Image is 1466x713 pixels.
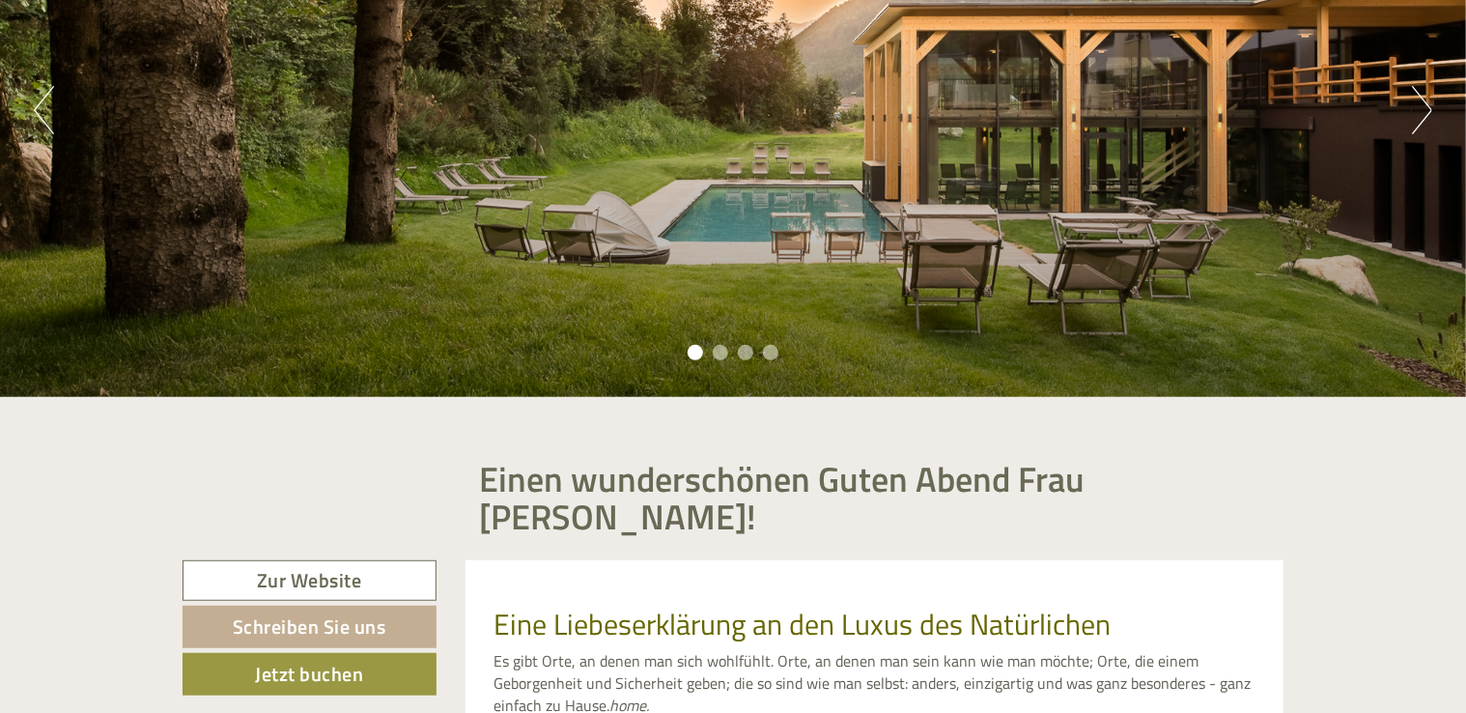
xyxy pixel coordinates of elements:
[183,560,437,602] a: Zur Website
[480,460,1270,536] h1: Einen wunderschönen Guten Abend Frau [PERSON_NAME]!
[1412,86,1432,134] button: Next
[494,602,1112,646] span: Eine Liebeserklärung an den Luxus des Natürlichen
[183,653,437,696] a: Jetzt buchen
[34,86,54,134] button: Previous
[183,606,437,648] a: Schreiben Sie uns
